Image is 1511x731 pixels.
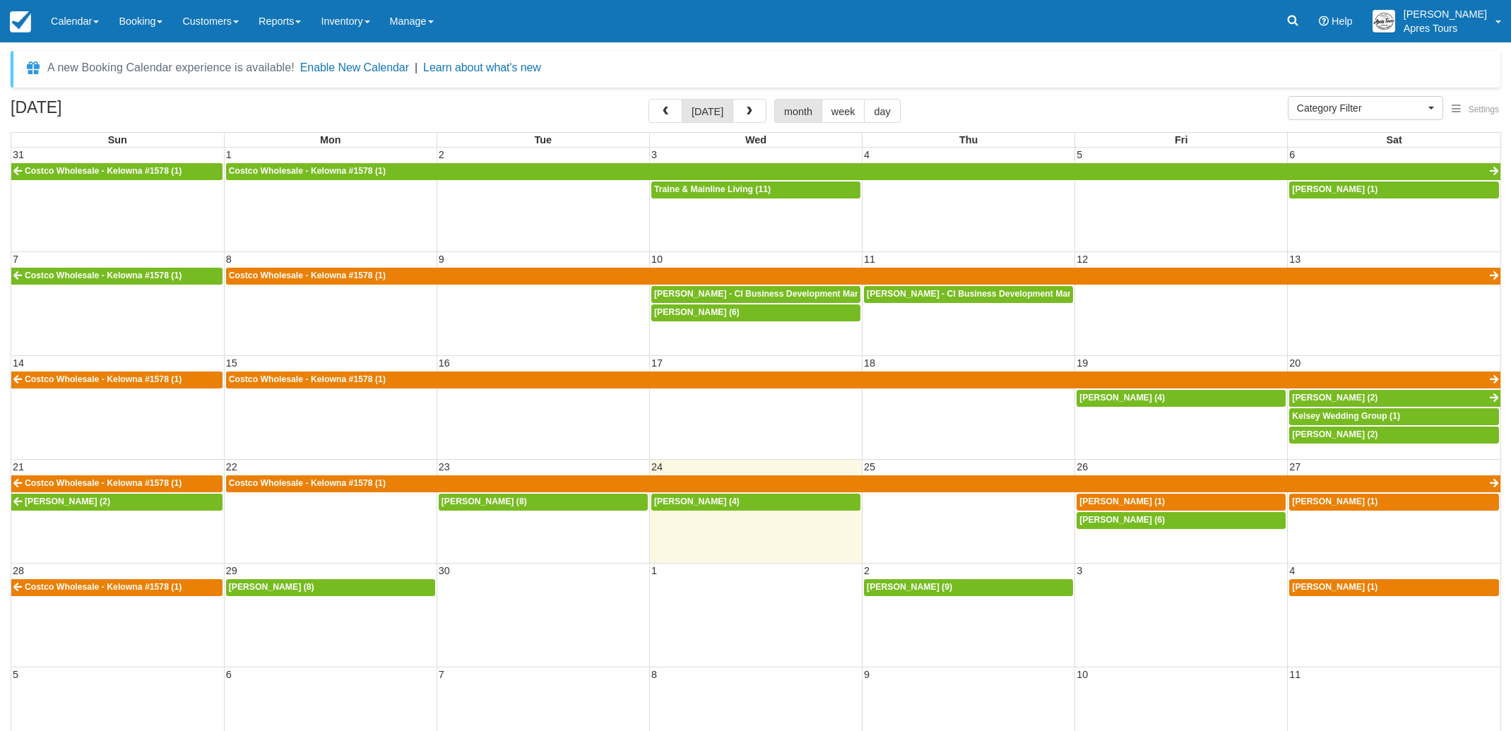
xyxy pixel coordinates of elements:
[650,254,664,265] span: 10
[1289,427,1499,444] a: [PERSON_NAME] (2)
[1319,16,1329,26] i: Help
[774,99,822,123] button: month
[11,475,223,492] a: Costco Wholesale - Kelowna #1578 (1)
[1288,149,1296,160] span: 6
[1292,393,1377,403] span: [PERSON_NAME] (2)
[654,184,771,194] span: Traine & Mainline Living (11)
[442,497,527,506] span: [PERSON_NAME] (8)
[229,582,314,592] span: [PERSON_NAME] (8)
[423,61,541,73] a: Learn about what's new
[225,149,233,160] span: 1
[1297,101,1425,115] span: Category Filter
[11,669,20,680] span: 5
[11,461,25,473] span: 21
[229,374,386,384] span: Costco Wholesale - Kelowna #1578 (1)
[1289,390,1500,407] a: [PERSON_NAME] (2)
[863,254,877,265] span: 11
[682,99,733,123] button: [DATE]
[1292,429,1377,439] span: [PERSON_NAME] (2)
[225,669,233,680] span: 6
[1075,669,1089,680] span: 10
[1079,393,1165,403] span: [PERSON_NAME] (4)
[1386,134,1402,145] span: Sat
[225,357,239,369] span: 15
[651,494,860,511] a: [PERSON_NAME] (4)
[229,271,386,280] span: Costco Wholesale - Kelowna #1578 (1)
[867,582,952,592] span: [PERSON_NAME] (9)
[650,149,658,160] span: 3
[1077,390,1286,407] a: [PERSON_NAME] (4)
[225,254,233,265] span: 8
[437,461,451,473] span: 23
[226,268,1500,285] a: Costco Wholesale - Kelowna #1578 (1)
[229,478,386,488] span: Costco Wholesale - Kelowna #1578 (1)
[650,565,658,576] span: 1
[1288,357,1302,369] span: 20
[11,372,223,388] a: Costco Wholesale - Kelowna #1578 (1)
[225,565,239,576] span: 29
[650,669,658,680] span: 8
[1288,96,1443,120] button: Category Filter
[226,372,1500,388] a: Costco Wholesale - Kelowna #1578 (1)
[47,59,295,76] div: A new Booking Calendar experience is available!
[415,61,417,73] span: |
[1289,579,1499,596] a: [PERSON_NAME] (1)
[1077,494,1286,511] a: [PERSON_NAME] (1)
[25,582,182,592] span: Costco Wholesale - Kelowna #1578 (1)
[864,579,1073,596] a: [PERSON_NAME] (9)
[1175,134,1187,145] span: Fri
[1289,494,1499,511] a: [PERSON_NAME] (1)
[651,304,860,321] a: [PERSON_NAME] (6)
[437,254,446,265] span: 9
[654,307,740,317] span: [PERSON_NAME] (6)
[1075,149,1084,160] span: 5
[1289,182,1499,198] a: [PERSON_NAME] (1)
[225,461,239,473] span: 22
[863,669,871,680] span: 9
[650,461,664,473] span: 24
[863,565,871,576] span: 2
[11,565,25,576] span: 28
[25,497,110,506] span: [PERSON_NAME] (2)
[437,565,451,576] span: 30
[437,669,446,680] span: 7
[863,461,877,473] span: 25
[863,357,877,369] span: 18
[1288,461,1302,473] span: 27
[863,149,871,160] span: 4
[651,182,860,198] a: Traine & Mainline Living (11)
[1288,254,1302,265] span: 13
[25,478,182,488] span: Costco Wholesale - Kelowna #1578 (1)
[226,579,435,596] a: [PERSON_NAME] (8)
[11,268,223,285] a: Costco Wholesale - Kelowna #1578 (1)
[1079,515,1165,525] span: [PERSON_NAME] (6)
[654,289,896,299] span: [PERSON_NAME] - CI Business Development Manager (11)
[1469,105,1499,114] span: Settings
[1292,497,1377,506] span: [PERSON_NAME] (1)
[11,149,25,160] span: 31
[822,99,865,123] button: week
[654,497,740,506] span: [PERSON_NAME] (4)
[11,357,25,369] span: 14
[1332,16,1353,27] span: Help
[864,99,900,123] button: day
[226,163,1500,180] a: Costco Wholesale - Kelowna #1578 (1)
[651,286,860,303] a: [PERSON_NAME] - CI Business Development Manager (11)
[108,134,127,145] span: Sun
[1292,411,1400,421] span: Kelsey Wedding Group (1)
[1292,184,1377,194] span: [PERSON_NAME] (1)
[437,357,451,369] span: 16
[1373,10,1395,32] img: A1
[1075,254,1089,265] span: 12
[1404,7,1487,21] p: [PERSON_NAME]
[11,494,223,511] a: [PERSON_NAME] (2)
[226,475,1500,492] a: Costco Wholesale - Kelowna #1578 (1)
[229,166,386,176] span: Costco Wholesale - Kelowna #1578 (1)
[1077,512,1286,529] a: [PERSON_NAME] (6)
[650,357,664,369] span: 17
[745,134,766,145] span: Wed
[11,579,223,596] a: Costco Wholesale - Kelowna #1578 (1)
[300,61,409,75] button: Enable New Calendar
[1404,21,1487,35] p: Apres Tours
[535,134,552,145] span: Tue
